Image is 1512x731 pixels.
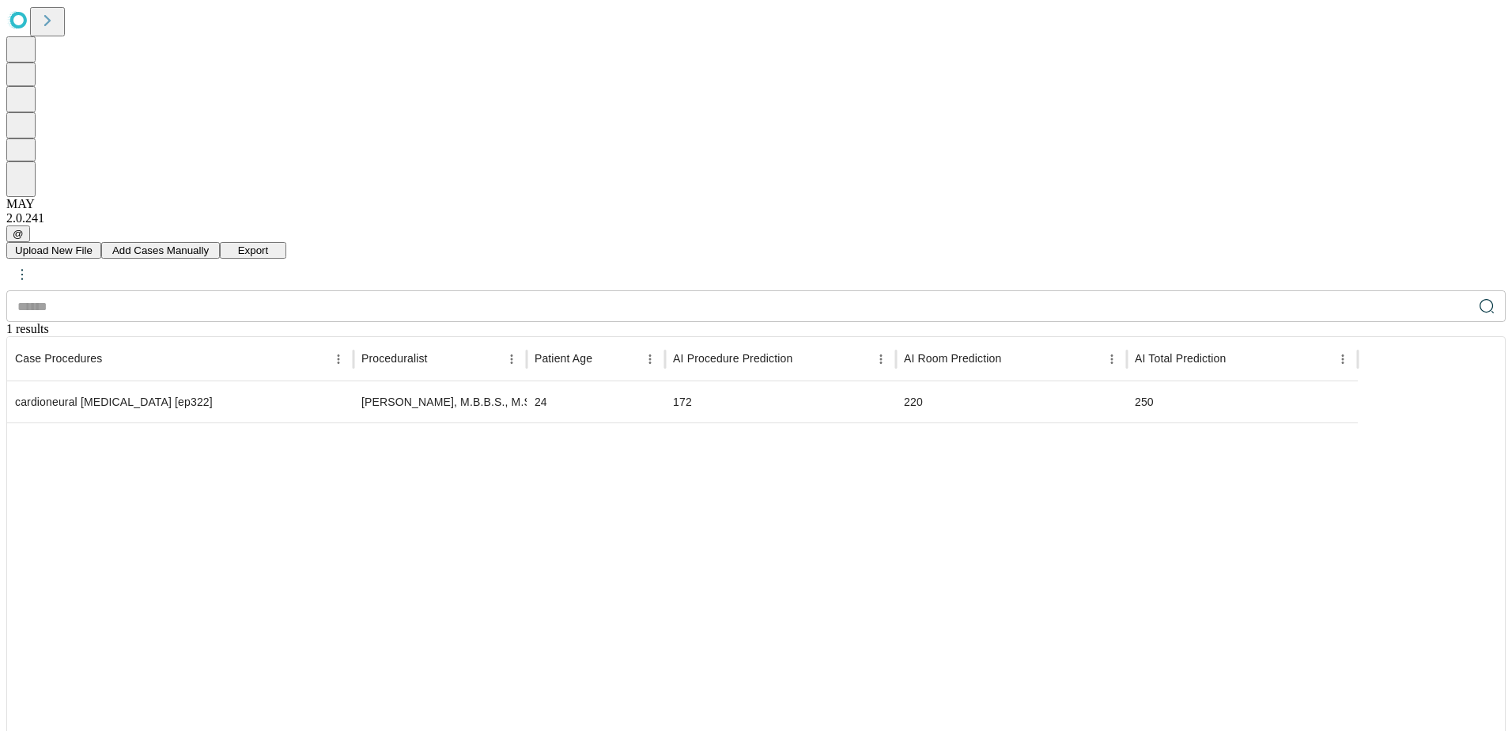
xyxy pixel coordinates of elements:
span: Proceduralist [361,350,428,366]
button: Menu [1101,348,1123,370]
button: Sort [594,348,616,370]
span: Upload New File [15,244,93,256]
button: Sort [794,348,816,370]
button: Sort [1227,348,1249,370]
button: Sort [104,348,126,370]
span: Export [238,244,269,256]
div: MAY [6,197,1506,211]
span: Includes set-up, patient in-room to patient out-of-room, and clean-up [1135,350,1226,366]
a: Export [220,243,286,256]
span: Patient Age [535,350,592,366]
div: cardioneural [MEDICAL_DATA] [ep322] [15,382,346,422]
span: Patient in room to patient out of room [904,350,1001,366]
button: Menu [501,348,523,370]
span: 1 results [6,322,49,335]
button: Upload New File [6,242,101,259]
div: 2.0.241 [6,211,1506,225]
button: Menu [639,348,661,370]
button: Menu [1332,348,1354,370]
button: Add Cases Manually [101,242,220,259]
button: Sort [429,348,452,370]
div: [PERSON_NAME], M.B.B.S., M.S. [1677227] [361,382,519,422]
button: Sort [1003,348,1025,370]
span: @ [13,228,24,240]
button: kebab-menu [8,260,36,289]
button: @ [6,225,30,242]
span: 250 [1135,396,1154,408]
button: Menu [327,348,350,370]
span: 220 [904,396,923,408]
span: Time-out to extubation/pocket closure [673,350,792,366]
span: 172 [673,396,692,408]
button: Export [220,242,286,259]
span: Add Cases Manually [112,244,209,256]
div: 24 [535,382,657,422]
span: Scheduled procedures [15,350,102,366]
button: Menu [870,348,892,370]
